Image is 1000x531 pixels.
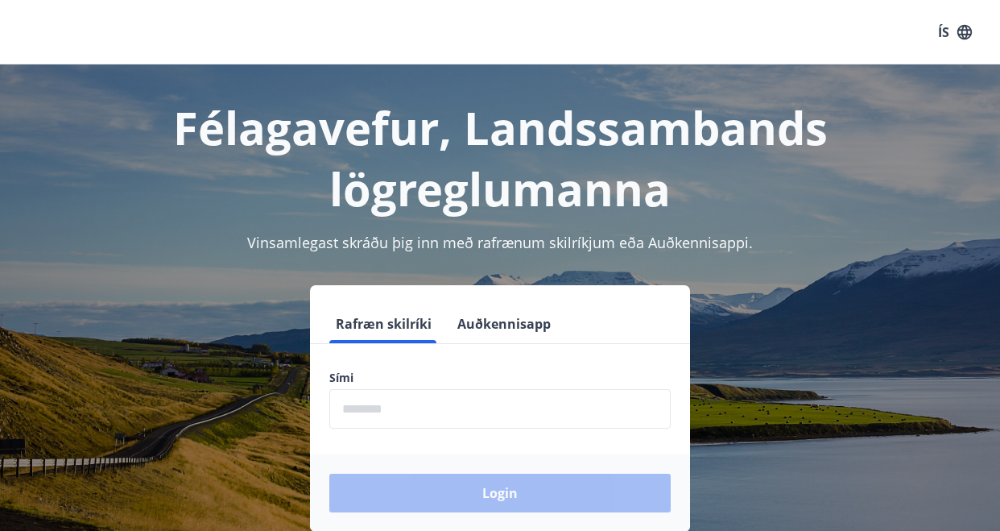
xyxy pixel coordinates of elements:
span: Vinsamlegast skráðu þig inn með rafrænum skilríkjum eða Auðkennisappi. [247,233,753,252]
button: Rafræn skilríki [329,305,438,343]
button: Auðkennisapp [451,305,557,343]
h1: Félagavefur, Landssambands lögreglumanna [19,97,981,219]
label: Sími [329,370,671,386]
button: ÍS [929,18,981,47]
